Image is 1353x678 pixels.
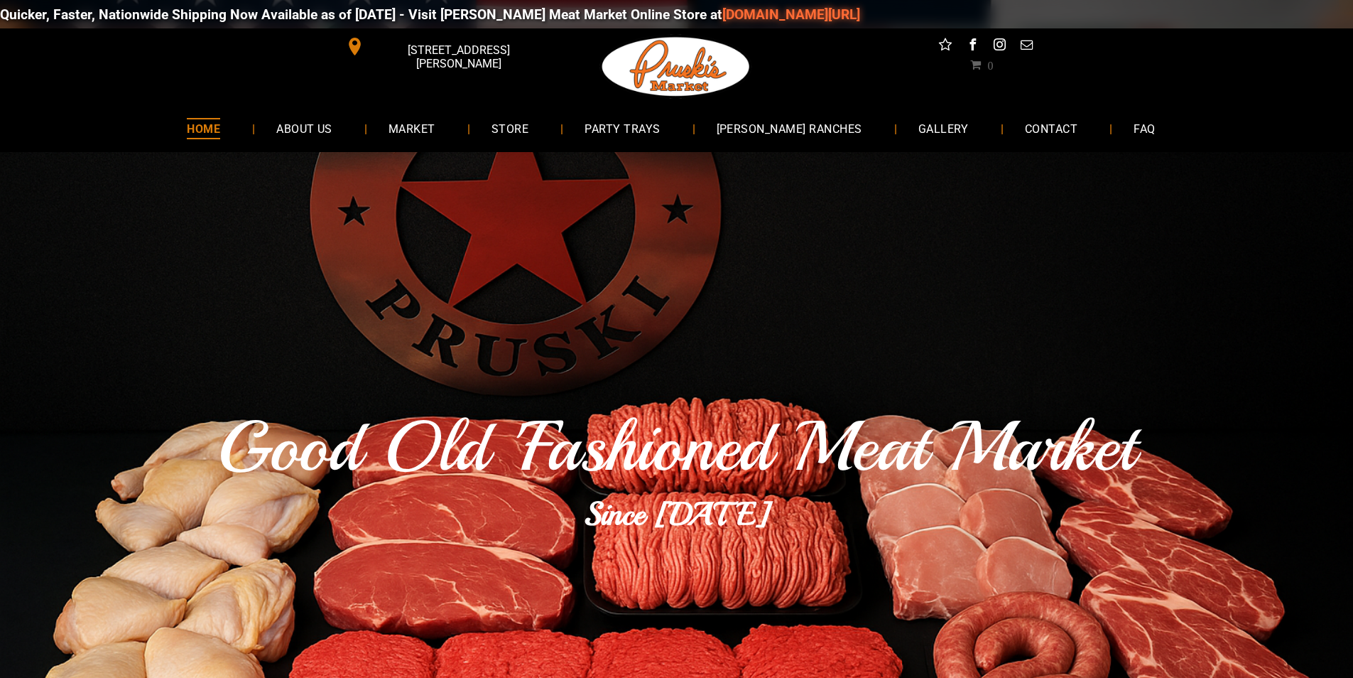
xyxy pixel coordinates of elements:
[255,109,354,147] a: ABOUT US
[563,109,681,147] a: PARTY TRAYS
[336,36,553,58] a: [STREET_ADDRESS][PERSON_NAME]
[936,36,955,58] a: Social network
[165,109,241,147] a: HOME
[1004,109,1099,147] a: CONTACT
[963,36,982,58] a: facebook
[1112,109,1176,147] a: FAQ
[470,109,550,147] a: STORE
[599,28,753,105] img: Pruski-s+Market+HQ+Logo2-259w.png
[695,109,884,147] a: [PERSON_NAME] RANCHES
[584,494,770,534] b: Since [DATE]
[367,109,457,147] a: MARKET
[217,403,1136,491] span: Good Old 'Fashioned Meat Market
[987,59,993,70] span: 0
[990,36,1009,58] a: instagram
[897,109,990,147] a: GALLERY
[366,36,550,77] span: [STREET_ADDRESS][PERSON_NAME]
[1017,36,1036,58] a: email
